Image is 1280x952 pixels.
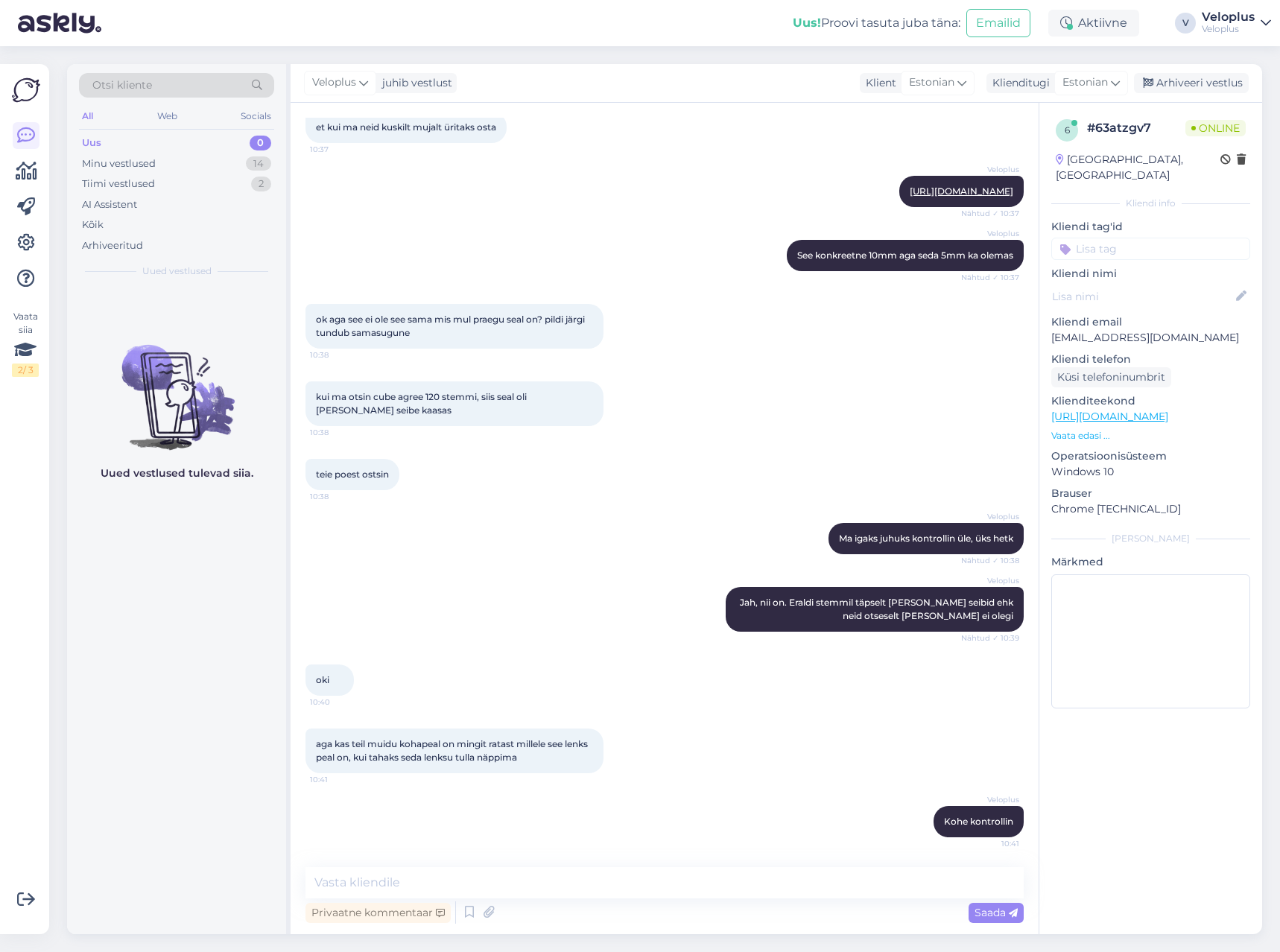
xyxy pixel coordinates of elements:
[316,738,590,763] span: aga kas teil muidu kohapeal on mingit ratast millele see lenks peal on, kui tahaks seda lenksu tu...
[860,75,896,91] div: Klient
[12,76,40,104] img: Askly Logo
[250,136,271,150] div: 0
[1051,554,1250,570] p: Märkmed
[1202,11,1255,23] div: Veloplus
[793,14,960,32] div: Proovi tasuta juba täna:
[740,597,1016,621] span: Jah, nii on. Eraldi stemmil täpselt [PERSON_NAME] seibid ehk neid otseselt [PERSON_NAME] ei olegi
[312,74,356,91] span: Veloplus
[1202,11,1271,35] a: VeloplusVeloplus
[944,816,1013,827] span: Kohe kontrollin
[1051,197,1250,210] div: Kliendi info
[67,318,286,452] img: No chats
[1185,120,1246,136] span: Online
[1051,266,1250,282] p: Kliendi nimi
[305,903,451,923] div: Privaatne kommentaar
[910,185,1013,197] a: [URL][DOMAIN_NAME]
[1065,124,1070,136] span: 6
[92,77,152,93] span: Otsi kliente
[316,391,529,416] span: kui ma otsin cube agree 120 stemmi, siis seal oli [PERSON_NAME] seibe kaasas
[961,208,1019,219] span: Nähtud ✓ 10:37
[797,250,1013,261] span: See konkreetne 10mm aga seda 5mm ka olemas
[310,349,366,361] span: 10:38
[82,156,156,171] div: Minu vestlused
[251,177,271,191] div: 2
[1087,119,1185,137] div: # 63atzgv7
[963,228,1019,239] span: Veloplus
[79,107,96,126] div: All
[82,177,155,191] div: Tiimi vestlused
[316,674,329,685] span: oki
[961,272,1019,283] span: Nähtud ✓ 10:37
[1051,393,1250,409] p: Klienditeekond
[12,310,39,377] div: Vaata siia
[1051,314,1250,330] p: Kliendi email
[963,164,1019,175] span: Veloplus
[238,107,274,126] div: Socials
[1051,367,1171,387] div: Küsi telefoninumbrit
[963,838,1019,849] span: 10:41
[1051,464,1250,480] p: Windows 10
[1051,501,1250,517] p: Chrome [TECHNICAL_ID]
[310,144,366,155] span: 10:37
[839,533,1013,544] span: Ma igaks juhuks kontrollin üle, üks hetk
[1056,152,1220,183] div: [GEOGRAPHIC_DATA], [GEOGRAPHIC_DATA]
[975,906,1018,919] span: Saada
[82,197,137,212] div: AI Assistent
[310,774,366,785] span: 10:41
[1051,532,1250,545] div: [PERSON_NAME]
[966,9,1030,37] button: Emailid
[909,74,954,91] span: Estonian
[986,75,1050,91] div: Klienditugi
[963,794,1019,805] span: Veloplus
[963,511,1019,522] span: Veloplus
[961,555,1019,566] span: Nähtud ✓ 10:38
[1051,330,1250,346] p: [EMAIL_ADDRESS][DOMAIN_NAME]
[101,466,253,481] p: Uued vestlused tulevad siia.
[1062,74,1108,91] span: Estonian
[793,16,821,30] b: Uus!
[1051,448,1250,464] p: Operatsioonisüsteem
[82,238,143,253] div: Arhiveeritud
[316,121,496,133] span: et kui ma neid kuskilt mujalt üritaks osta
[1051,238,1250,260] input: Lisa tag
[1052,288,1233,305] input: Lisa nimi
[1051,352,1250,367] p: Kliendi telefon
[142,264,212,278] span: Uued vestlused
[376,75,452,91] div: juhib vestlust
[246,156,271,171] div: 14
[1051,410,1168,423] a: [URL][DOMAIN_NAME]
[1202,23,1255,35] div: Veloplus
[1134,73,1249,93] div: Arhiveeri vestlus
[316,469,389,480] span: teie poest ostsin
[82,218,104,232] div: Kõik
[1051,219,1250,235] p: Kliendi tag'id
[310,427,366,438] span: 10:38
[310,696,366,708] span: 10:40
[316,314,587,338] span: ok aga see ei ole see sama mis mul praegu seal on? pildi järgi tundub samasugune
[310,491,366,502] span: 10:38
[82,136,101,150] div: Uus
[1051,429,1250,442] p: Vaata edasi ...
[1175,13,1196,34] div: V
[961,632,1019,644] span: Nähtud ✓ 10:39
[963,575,1019,586] span: Veloplus
[1048,10,1139,37] div: Aktiivne
[1051,486,1250,501] p: Brauser
[154,107,180,126] div: Web
[12,364,39,377] div: 2 / 3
